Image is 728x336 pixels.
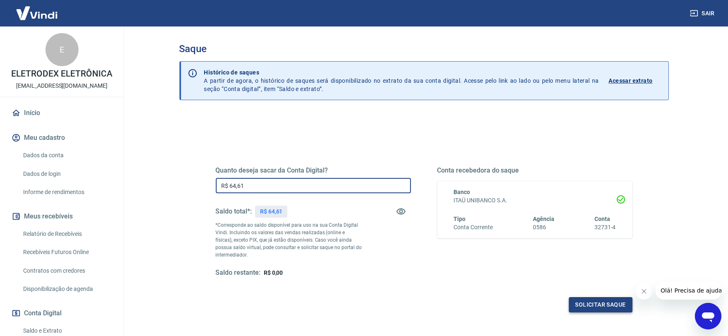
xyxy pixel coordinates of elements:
[454,216,466,222] span: Tipo
[5,6,69,12] span: Olá! Precisa de ajuda?
[569,297,633,312] button: Solicitar saque
[20,262,114,279] a: Contratos com credores
[20,166,114,182] a: Dados de login
[10,129,114,147] button: Meu cadastro
[533,223,554,232] h6: 0586
[179,43,669,55] h3: Saque
[216,166,411,175] h5: Quanto deseja sacar da Conta Digital?
[20,226,114,242] a: Relatório de Recebíveis
[437,166,633,175] h5: Conta recebedora do saque
[20,244,114,261] a: Recebíveis Futuros Online
[260,207,283,216] p: R$ 64,61
[695,303,721,329] iframe: Botão para abrir a janela de mensagens
[609,77,653,85] p: Acessar extrato
[10,104,114,122] a: Início
[216,269,260,277] h5: Saldo restante:
[454,196,616,205] h6: ITAÚ UNIBANCO S.A.
[216,221,362,259] p: *Corresponde ao saldo disponível para uso na sua Conta Digital Vindi. Incluindo os valores das ve...
[594,223,616,232] h6: 32731-4
[216,207,252,216] h5: Saldo total*:
[16,82,107,90] p: [EMAIL_ADDRESS][DOMAIN_NAME]
[264,269,283,276] span: R$ 0,00
[636,283,652,300] iframe: Fechar mensagem
[454,189,470,195] span: Banco
[45,33,79,66] div: E
[656,281,721,300] iframe: Mensagem da empresa
[204,68,599,77] p: Histórico de saques
[10,207,114,226] button: Meus recebíveis
[20,147,114,164] a: Dados da conta
[533,216,554,222] span: Agência
[20,281,114,298] a: Disponibilização de agenda
[204,68,599,93] p: A partir de agora, o histórico de saques será disponibilizado no extrato da sua conta digital. Ac...
[454,223,493,232] h6: Conta Corrente
[609,68,662,93] a: Acessar extrato
[11,70,112,78] p: ELETRODEX ELETRÔNICA
[594,216,610,222] span: Conta
[10,0,64,26] img: Vindi
[688,6,718,21] button: Sair
[20,184,114,201] a: Informe de rendimentos
[10,304,114,322] button: Conta Digital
